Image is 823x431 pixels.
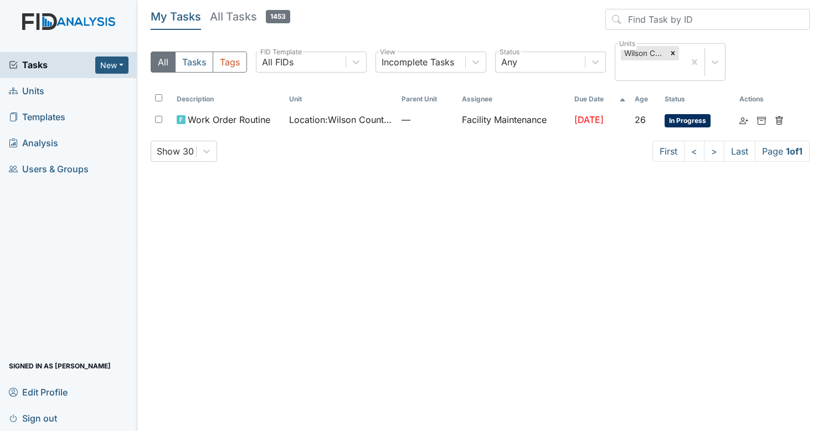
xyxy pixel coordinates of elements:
span: Edit Profile [9,383,68,401]
span: In Progress [665,114,711,127]
th: Toggle SortBy [630,90,660,109]
span: Sign out [9,409,57,427]
a: Tasks [9,58,95,71]
span: — [402,113,452,126]
span: Work Order Routine [188,113,270,126]
span: Signed in as [PERSON_NAME] [9,357,111,374]
span: 26 [635,114,646,125]
input: Find Task by ID [605,9,810,30]
th: Toggle SortBy [172,90,285,109]
button: Tags [213,52,247,73]
span: 1453 [266,10,290,23]
button: Tasks [175,52,213,73]
th: Toggle SortBy [660,90,734,109]
span: Units [9,83,44,100]
a: < [684,141,704,162]
nav: task-pagination [652,141,810,162]
a: Last [724,141,755,162]
td: Facility Maintenance [457,109,570,132]
span: [DATE] [574,114,604,125]
th: Toggle SortBy [397,90,457,109]
strong: 1 of 1 [786,146,803,157]
div: Show 30 [157,145,194,158]
th: Assignee [457,90,570,109]
span: Templates [9,109,65,126]
div: Incomplete Tasks [382,55,454,69]
th: Toggle SortBy [285,90,397,109]
a: First [652,141,685,162]
a: Delete [775,113,784,126]
span: Analysis [9,135,58,152]
button: All [151,52,176,73]
h5: All Tasks [210,9,290,24]
span: Page [755,141,810,162]
th: Toggle SortBy [570,90,631,109]
div: All FIDs [262,55,294,69]
div: Type filter [151,52,247,73]
button: New [95,57,128,74]
div: Any [501,55,517,69]
a: Archive [757,113,766,126]
input: Toggle All Rows Selected [155,94,162,101]
h5: My Tasks [151,9,201,24]
div: Wilson County CS [621,46,667,60]
span: Location : Wilson County CS [289,113,393,126]
a: > [704,141,724,162]
span: Users & Groups [9,161,89,178]
th: Actions [735,90,790,109]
